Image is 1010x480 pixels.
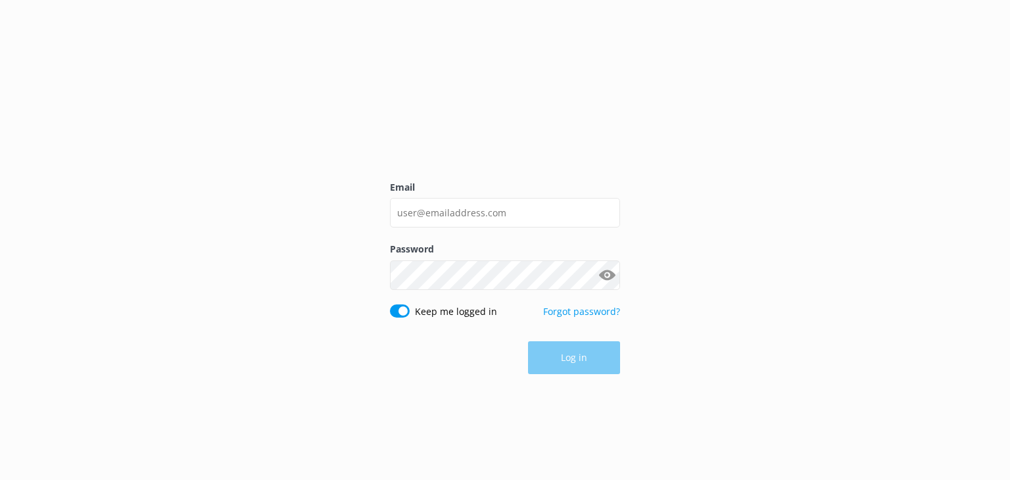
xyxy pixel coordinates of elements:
[594,262,620,288] button: Show password
[390,180,620,195] label: Email
[390,198,620,228] input: user@emailaddress.com
[390,242,620,256] label: Password
[415,304,497,319] label: Keep me logged in
[543,305,620,318] a: Forgot password?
